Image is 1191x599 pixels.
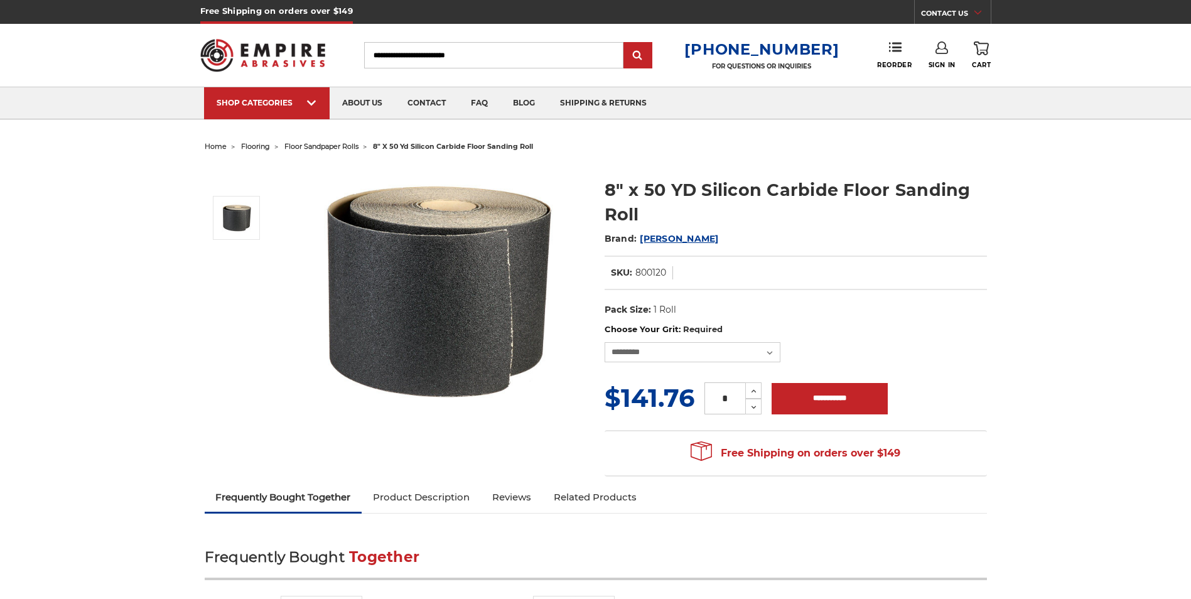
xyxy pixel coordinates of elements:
[877,61,912,69] span: Reorder
[458,87,500,119] a: faq
[481,483,542,511] a: Reviews
[542,483,648,511] a: Related Products
[683,324,723,334] small: Required
[605,303,651,316] dt: Pack Size:
[217,98,317,107] div: SHOP CATEGORIES
[330,87,395,119] a: about us
[684,40,839,58] a: [PHONE_NUMBER]
[362,483,481,511] a: Product Description
[684,62,839,70] p: FOR QUESTIONS OR INQUIRIES
[349,548,419,566] span: Together
[929,61,956,69] span: Sign In
[395,87,458,119] a: contact
[205,142,227,151] a: home
[635,266,666,279] dd: 800120
[972,41,991,69] a: Cart
[605,382,694,413] span: $141.76
[221,202,252,234] img: Silicon Carbide 8" x 50 YD Floor Sanding Roll
[205,548,345,566] span: Frequently Bought
[605,233,637,244] span: Brand:
[877,41,912,68] a: Reorder
[547,87,659,119] a: shipping & returns
[691,441,900,466] span: Free Shipping on orders over $149
[241,142,270,151] a: flooring
[921,6,991,24] a: CONTACT US
[654,303,676,316] dd: 1 Roll
[200,31,326,80] img: Empire Abrasives
[312,165,563,416] img: Silicon Carbide 8" x 50 YD Floor Sanding Roll
[605,323,987,336] label: Choose Your Grit:
[205,483,362,511] a: Frequently Bought Together
[605,178,987,227] h1: 8" x 50 YD Silicon Carbide Floor Sanding Roll
[611,266,632,279] dt: SKU:
[972,61,991,69] span: Cart
[284,142,358,151] a: floor sandpaper rolls
[500,87,547,119] a: blog
[373,142,533,151] span: 8" x 50 yd silicon carbide floor sanding roll
[640,233,718,244] a: [PERSON_NAME]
